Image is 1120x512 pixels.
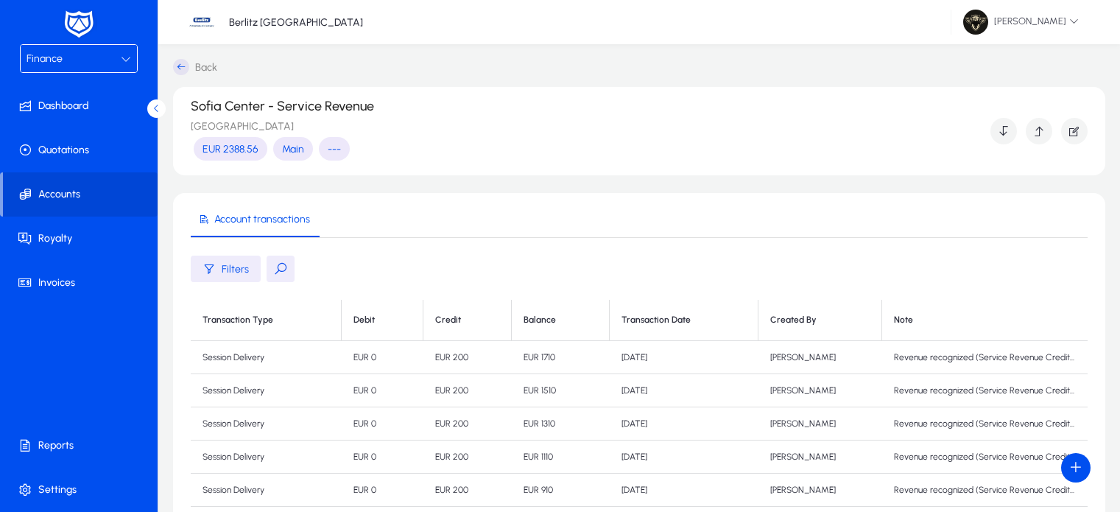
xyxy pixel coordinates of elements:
div: Debit [353,315,411,326]
span: Settings [3,483,161,497]
td: [PERSON_NAME] [758,374,883,407]
span: Account transactions [214,214,310,225]
td: Revenue recognized (Service Revenue Credit): Session 1 - Learner [PERSON_NAME] (ID: 138, Invoice:... [882,474,1088,507]
td: [DATE] [610,474,758,507]
td: EUR 200 [423,341,512,374]
td: EUR 1510 [512,374,609,407]
td: [PERSON_NAME] [758,341,883,374]
span: Filters [222,263,249,276]
td: [PERSON_NAME] [758,441,883,474]
a: Quotations [3,128,161,172]
td: Session Delivery [191,441,342,474]
a: Reports [3,424,161,468]
td: EUR 0 [342,474,423,507]
td: [DATE] [610,441,758,474]
span: Main [282,143,304,155]
span: --- [328,143,341,155]
a: Invoices [3,261,161,305]
a: Back [173,59,217,75]
span: EUR 2388.56 [202,143,258,155]
div: Balance [524,315,556,326]
span: Reports [3,438,161,453]
td: EUR 910 [512,474,609,507]
a: Settings [3,468,161,512]
span: [PERSON_NAME] [963,10,1079,35]
p: [GEOGRAPHIC_DATA] [191,119,374,134]
td: Session Delivery [191,474,342,507]
p: Berlitz [GEOGRAPHIC_DATA] [229,16,363,29]
td: Revenue recognized (Service Revenue Credit): Session 2 - Learner [PERSON_NAME] (ID: 139, Invoice:... [882,374,1088,407]
td: Revenue recognized (Service Revenue Credit): Session 2 - Learner [PERSON_NAME] (ID: 138, Invoice:... [882,407,1088,441]
td: [DATE] [610,374,758,407]
img: white-logo.png [60,9,97,40]
td: [DATE] [610,341,758,374]
td: [DATE] [610,407,758,441]
div: Balance [524,315,596,326]
div: Transaction Date [621,315,691,326]
th: Note [882,300,1088,341]
th: Created By [758,300,883,341]
div: Credit [435,315,461,326]
td: EUR 200 [423,374,512,407]
td: EUR 1110 [512,441,609,474]
td: EUR 0 [342,441,423,474]
img: 77.jpg [963,10,988,35]
td: Revenue recognized (Service Revenue Credit): Session 1 - Learner [PERSON_NAME] (ID: 139, Invoice:... [882,441,1088,474]
img: 37.jpg [188,8,216,36]
a: Dashboard [3,84,161,128]
span: Invoices [3,276,161,290]
td: Session Delivery [191,374,342,407]
td: Session Delivery [191,407,342,441]
td: EUR 200 [423,474,512,507]
td: [PERSON_NAME] [758,407,883,441]
div: Transaction Type [202,315,329,326]
td: EUR 200 [423,407,512,441]
td: [PERSON_NAME] [758,474,883,507]
td: EUR 0 [342,407,423,441]
td: EUR 0 [342,341,423,374]
button: [PERSON_NAME] [951,9,1091,35]
td: EUR 1710 [512,341,609,374]
span: Accounts [3,187,158,202]
td: Session Delivery [191,341,342,374]
a: Royalty [3,217,161,261]
span: Royalty [3,231,161,246]
div: Transaction Type [202,315,273,326]
button: Filters [191,256,261,282]
p: Sofia Center - Service Revenue [191,99,374,113]
div: Transaction Date [621,315,746,326]
td: EUR 200 [423,441,512,474]
td: EUR 0 [342,374,423,407]
td: Revenue recognized (Service Revenue Credit): Session 3 - Learner [PERSON_NAME] (ID: 138, Invoice:... [882,341,1088,374]
div: Credit [435,315,499,326]
span: Quotations [3,143,161,158]
span: Dashboard [3,99,161,113]
div: Debit [353,315,375,326]
td: EUR 1310 [512,407,609,441]
span: Finance [27,52,63,65]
